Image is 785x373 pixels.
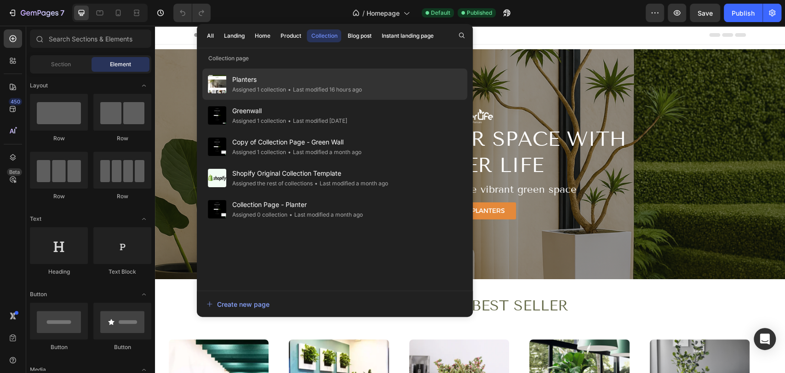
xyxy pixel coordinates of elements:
[137,212,151,226] span: Toggle open
[232,105,347,116] span: Greenwall
[232,74,361,85] span: Planters
[280,32,301,40] div: Product
[4,4,69,22] button: 7
[311,32,337,40] div: Collection
[289,211,292,218] span: •
[155,98,475,155] h2: Enhance Your Space With Planter Life
[698,9,713,17] span: Save
[93,268,151,276] div: Text Block
[232,85,286,94] div: Assigned 1 collection
[312,179,388,188] div: Last modified a month ago
[30,29,151,48] input: Search Sections & Elements
[232,137,361,148] span: Copy of Collection Page - Green Wall
[287,86,291,93] span: •
[93,192,151,201] div: Row
[137,78,151,93] span: Toggle open
[724,4,762,22] button: Publish
[32,270,584,291] h2: Explore OUR BEST SELLER
[286,116,347,126] div: Last modified [DATE]
[51,60,71,69] span: Section
[287,149,291,155] span: •
[30,290,47,298] span: Button
[281,180,350,190] p: VIEW OUR PLANTERS
[9,98,22,105] div: 450
[202,29,218,42] button: All
[467,9,492,17] span: Published
[173,4,211,22] div: Undo/Redo
[343,29,375,42] button: Blog post
[362,8,365,18] span: /
[232,179,312,188] div: Assigned the rest of collections
[232,199,362,210] span: Collection Page - Planter
[254,32,270,40] div: Home
[60,7,64,18] p: 7
[287,117,291,124] span: •
[232,210,287,219] div: Assigned 0 collection
[287,210,362,219] div: Last modified a month ago
[30,268,88,276] div: Heading
[93,343,151,351] div: Button
[250,29,274,42] button: Home
[206,295,464,313] button: Create new page
[232,116,286,126] div: Assigned 1 collection
[431,9,450,17] span: Default
[269,177,361,194] a: VIEW OUR PLANTERS
[292,83,338,98] img: gempages_573140506746291425-400eb768-9bd8-4944-a7d4-1af5c7858870.png
[732,8,755,18] div: Publish
[155,26,785,373] iframe: Design area
[307,29,341,42] button: Collection
[232,168,388,179] span: Shopify Original Collection Template
[690,4,720,22] button: Save
[314,180,317,187] span: •
[232,148,286,157] div: Assigned 1 collection
[381,32,433,40] div: Instant landing page
[347,32,371,40] div: Blog post
[30,215,41,223] span: Text
[377,29,437,42] button: Instant landing page
[156,156,474,171] p: Enjoy a healthier, more vibrant green space
[276,29,305,42] button: Product
[286,148,361,157] div: Last modified a month ago
[223,32,244,40] div: Landing
[197,54,473,63] p: Collection page
[137,287,151,302] span: Toggle open
[30,134,88,143] div: Row
[286,85,361,94] div: Last modified 16 hours ago
[754,328,776,350] div: Open Intercom Messenger
[367,8,400,18] span: Homepage
[30,81,48,90] span: Layout
[110,60,131,69] span: Element
[206,299,269,309] div: Create new page
[30,192,88,201] div: Row
[93,134,151,143] div: Row
[206,32,213,40] div: All
[30,343,88,351] div: Button
[219,29,248,42] button: Landing
[7,168,22,176] div: Beta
